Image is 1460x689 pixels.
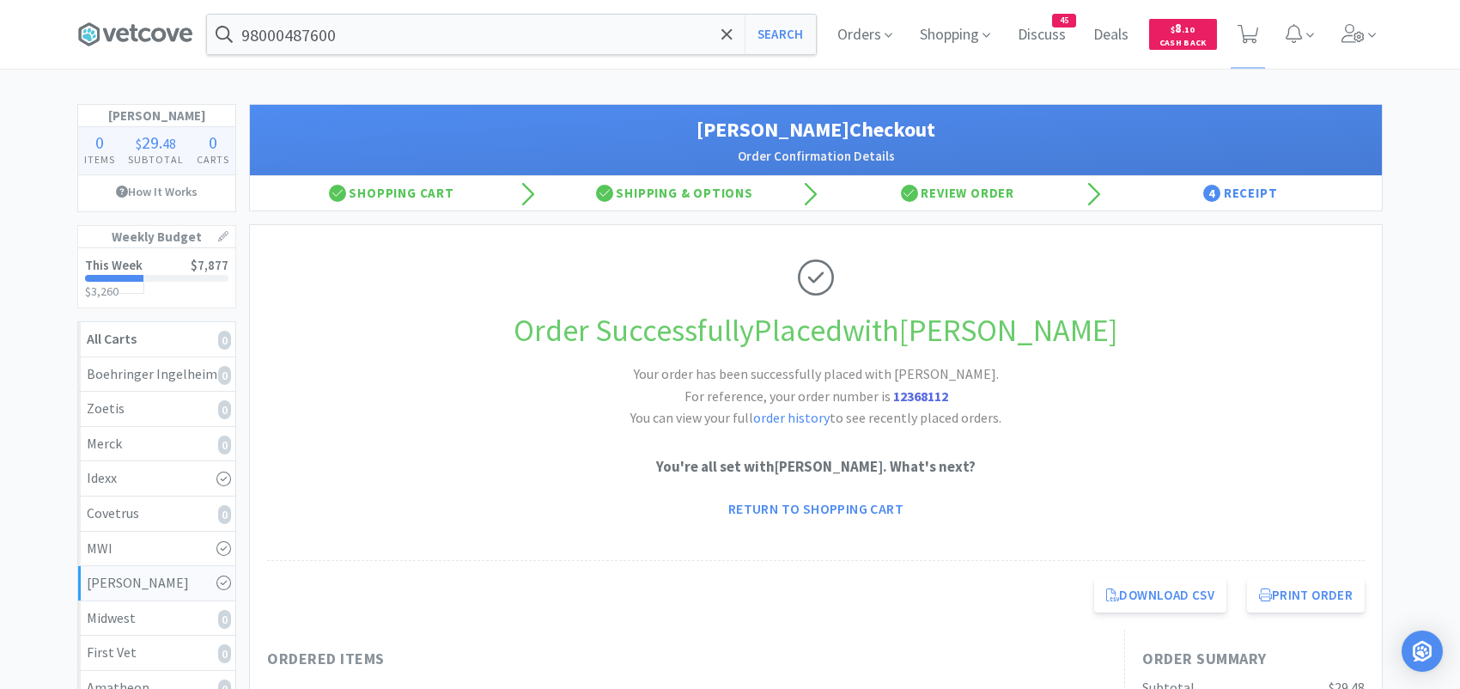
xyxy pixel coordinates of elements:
[1171,20,1195,36] span: 8
[1099,176,1383,210] div: Receipt
[87,538,227,560] div: MWI
[87,607,227,630] div: Midwest
[1203,185,1220,202] span: 4
[87,572,227,594] div: [PERSON_NAME]
[893,387,948,405] strong: 12368112
[218,505,231,524] i: 0
[190,151,235,168] h4: Carts
[218,400,231,419] i: 0
[716,491,916,526] a: Return to Shopping Cart
[533,176,817,210] div: Shipping & Options
[162,135,176,152] span: 48
[87,467,227,490] div: Idexx
[1171,24,1175,35] span: $
[267,455,1365,479] p: You're all set with [PERSON_NAME] . What's next?
[209,131,217,153] span: 0
[218,436,231,454] i: 0
[87,642,227,664] div: First Vet
[78,427,235,462] a: Merck0
[1159,39,1207,50] span: Cash Back
[122,151,191,168] h4: Subtotal
[95,131,104,153] span: 0
[250,176,533,210] div: Shopping Cart
[218,644,231,663] i: 0
[78,532,235,567] a: MWI
[1149,11,1217,58] a: $8.10Cash Back
[87,398,227,420] div: Zoetis
[1011,27,1073,43] a: Discuss45
[78,175,235,208] a: How It Works
[1402,631,1443,672] div: Open Intercom Messenger
[78,357,235,393] a: Boehringer Ingelheim0
[267,306,1365,356] h1: Order Successfully Placed with [PERSON_NAME]
[78,248,235,308] a: This Week$7,877$3,260
[1053,15,1075,27] span: 45
[87,363,227,386] div: Boehringer Ingelheim
[78,392,235,427] a: Zoetis0
[558,363,1074,430] h2: Your order has been successfully placed with [PERSON_NAME]. You can view your full to see recentl...
[1142,647,1365,672] h1: Order Summary
[1086,27,1135,43] a: Deals
[78,151,122,168] h4: Items
[753,409,830,426] a: order history
[136,135,142,152] span: $
[191,257,228,273] span: $7,877
[78,322,235,357] a: All Carts0
[87,433,227,455] div: Merck
[745,15,816,54] button: Search
[122,134,191,151] div: .
[218,610,231,629] i: 0
[142,131,159,153] span: 29
[684,387,948,405] span: For reference, your order number is
[1182,24,1195,35] span: . 10
[78,226,235,248] h1: Weekly Budget
[267,647,782,672] h1: Ordered Items
[1247,578,1365,613] button: Print Order
[87,330,137,347] strong: All Carts
[267,113,1365,146] h1: [PERSON_NAME] Checkout
[218,331,231,350] i: 0
[78,601,235,637] a: Midwest0
[78,566,235,601] a: [PERSON_NAME]
[78,461,235,497] a: Idexx
[218,366,231,385] i: 0
[85,284,119,299] span: $3,260
[816,176,1099,210] div: Review Order
[85,259,143,271] h2: This Week
[1094,578,1226,613] a: Download CSV
[78,636,235,671] a: First Vet0
[78,497,235,532] a: Covetrus0
[78,105,235,127] h1: [PERSON_NAME]
[267,146,1365,167] h2: Order Confirmation Details
[207,15,816,54] input: Search by item, sku, manufacturer, ingredient, size...
[87,503,227,525] div: Covetrus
